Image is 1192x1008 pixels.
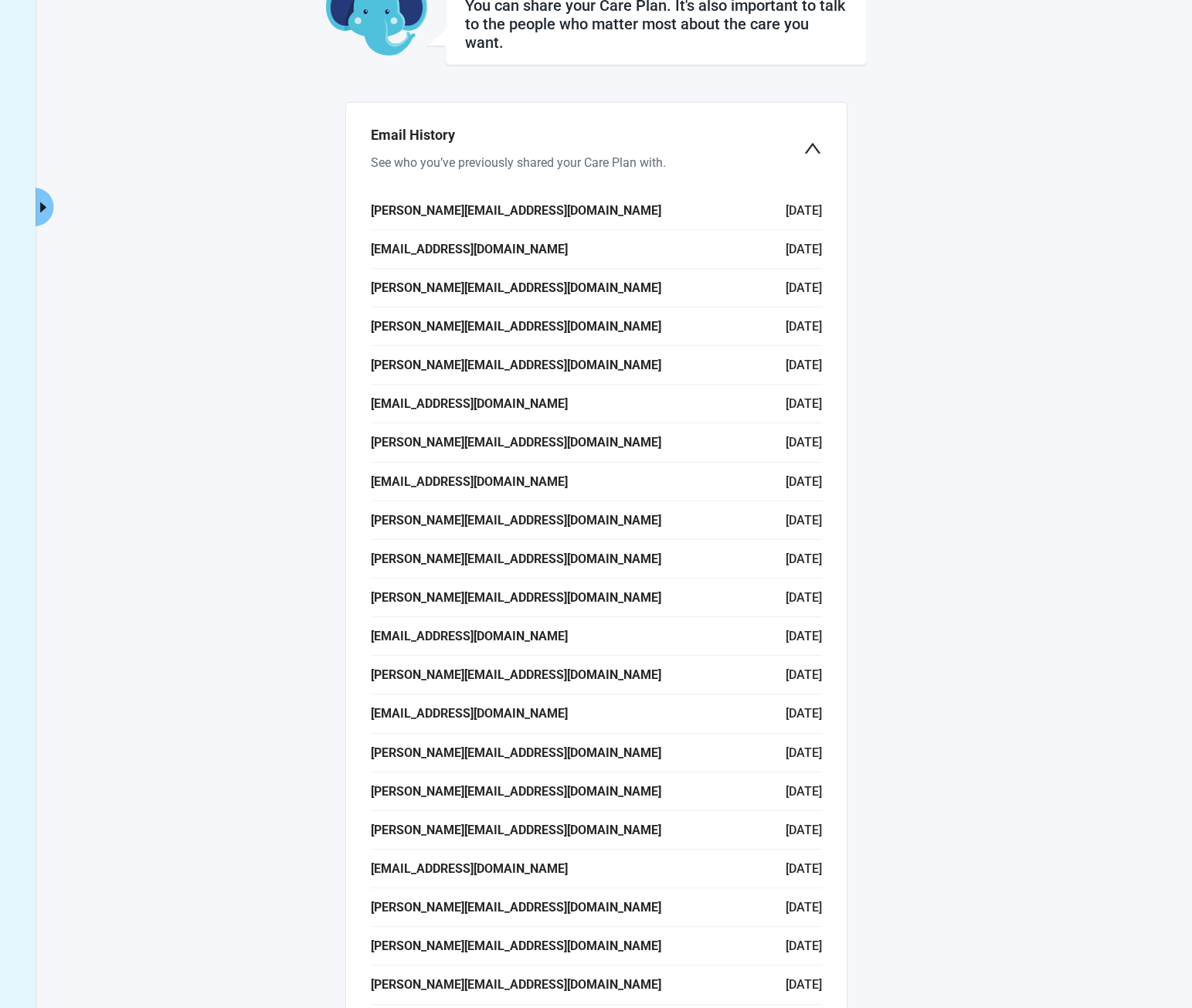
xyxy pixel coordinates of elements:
b: [PERSON_NAME][EMAIL_ADDRESS][DOMAIN_NAME] [371,588,661,607]
b: [PERSON_NAME][EMAIL_ADDRESS][DOMAIN_NAME] [371,433,661,452]
b: [EMAIL_ADDRESS][DOMAIN_NAME] [371,239,568,259]
div: Email HistorySee who you’ve previously shared your Care Plan with. [358,115,834,182]
b: [EMAIL_ADDRESS][DOMAIN_NAME] [371,859,568,878]
span: See who you’ve previously shared your Care Plan with. [371,155,666,170]
b: [PERSON_NAME][EMAIL_ADDRESS][DOMAIN_NAME] [371,549,661,568]
li: [DATE] [371,734,822,772]
li: [DATE] [371,230,822,269]
li: [DATE] [371,811,822,850]
b: [EMAIL_ADDRESS][DOMAIN_NAME] [371,472,568,491]
b: [PERSON_NAME][EMAIL_ADDRESS][DOMAIN_NAME] [371,898,661,917]
li: [DATE] [371,192,822,230]
li: [DATE] [371,385,822,423]
li: [DATE] [371,694,822,733]
li: [DATE] [371,501,822,540]
li: [DATE] [371,772,822,811]
li: [DATE] [371,463,822,501]
li: [DATE] [371,888,822,927]
li: [DATE] [371,423,822,462]
b: [PERSON_NAME][EMAIL_ADDRESS][DOMAIN_NAME] [371,278,661,297]
b: [PERSON_NAME][EMAIL_ADDRESS][DOMAIN_NAME] [371,936,661,955]
h2: Email History [371,124,803,146]
li: [DATE] [371,656,822,694]
b: [PERSON_NAME][EMAIL_ADDRESS][DOMAIN_NAME] [371,820,661,840]
li: [DATE] [371,346,822,385]
b: [EMAIL_ADDRESS][DOMAIN_NAME] [371,394,568,413]
li: [DATE] [371,966,822,1004]
li: [DATE] [371,269,822,307]
li: [DATE] [371,850,822,888]
span: down [803,139,822,158]
li: [DATE] [371,540,822,579]
b: [PERSON_NAME][EMAIL_ADDRESS][DOMAIN_NAME] [371,743,661,762]
b: [PERSON_NAME][EMAIL_ADDRESS][DOMAIN_NAME] [371,975,661,994]
b: [PERSON_NAME][EMAIL_ADDRESS][DOMAIN_NAME] [371,201,661,220]
b: [PERSON_NAME][EMAIL_ADDRESS][DOMAIN_NAME] [371,511,661,530]
li: [DATE] [371,927,822,966]
b: [EMAIL_ADDRESS][DOMAIN_NAME] [371,704,568,723]
b: [PERSON_NAME][EMAIL_ADDRESS][DOMAIN_NAME] [371,317,661,336]
li: [DATE] [371,579,822,617]
li: [DATE] [371,307,822,346]
span: caret-right [36,200,50,215]
b: [PERSON_NAME][EMAIL_ADDRESS][DOMAIN_NAME] [371,355,661,375]
li: [DATE] [371,617,822,656]
b: [EMAIL_ADDRESS][DOMAIN_NAME] [371,626,568,646]
b: [PERSON_NAME][EMAIL_ADDRESS][DOMAIN_NAME] [371,665,661,684]
button: Expand menu [34,188,53,226]
b: [PERSON_NAME][EMAIL_ADDRESS][DOMAIN_NAME] [371,782,661,801]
